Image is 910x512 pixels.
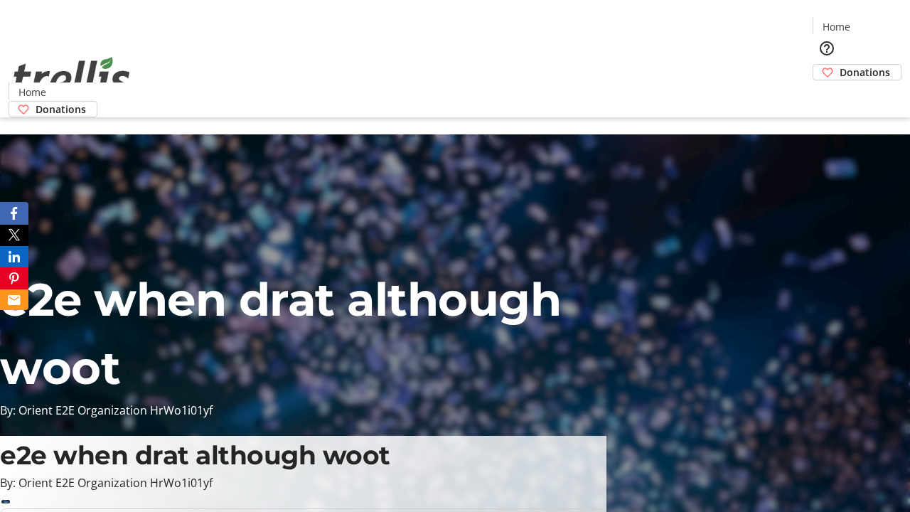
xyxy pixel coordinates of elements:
span: Donations [840,65,890,80]
a: Donations [9,101,97,117]
img: Orient E2E Organization HrWo1i01yf's Logo [9,41,135,112]
a: Home [813,19,859,34]
button: Help [813,34,841,63]
span: Home [18,85,46,100]
span: Donations [36,102,86,117]
a: Donations [813,64,901,80]
a: Home [9,85,55,100]
span: Home [823,19,850,34]
button: Cart [813,80,841,109]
